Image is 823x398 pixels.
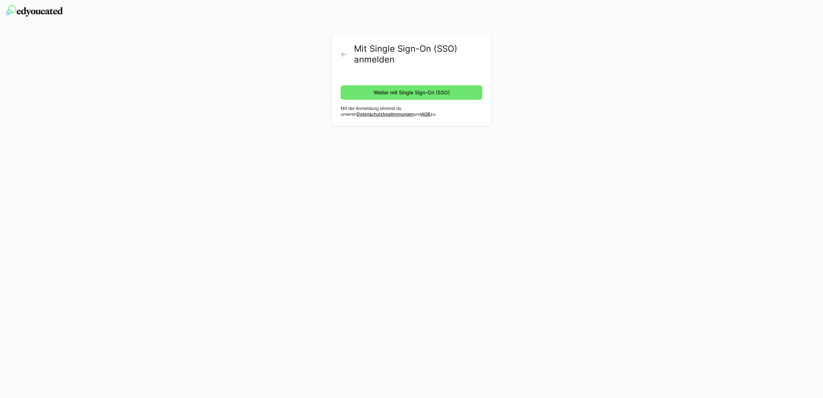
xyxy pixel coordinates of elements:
button: Weiter mit Single Sign-On (SSO) [341,85,482,100]
a: Datenschutzbestimmungen [357,111,414,117]
span: Weiter mit Single Sign-On (SSO) [372,89,451,96]
p: Mit der Anmeldung stimmst du unseren und zu. [341,106,482,117]
img: edyoucated [6,5,63,17]
a: AGB [421,111,430,117]
h2: Mit Single Sign-On (SSO) anmelden [354,43,482,65]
